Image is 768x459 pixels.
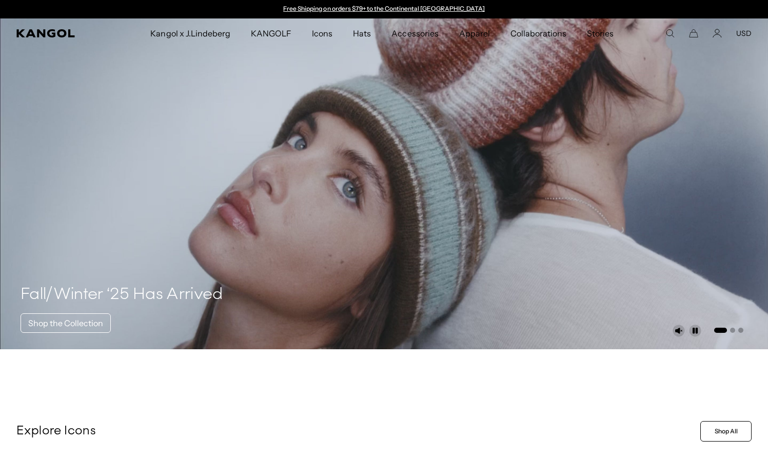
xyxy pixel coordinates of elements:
ul: Select a slide to show [713,326,743,334]
slideshow-component: Announcement bar [279,5,490,13]
a: Hats [343,18,381,48]
a: Shop All [700,421,752,442]
span: KANGOLF [251,18,291,48]
button: Unmute [673,325,685,337]
h4: Fall/Winter ‘25 Has Arrived [21,285,223,305]
span: Kangol x J.Lindeberg [150,18,230,48]
p: Explore Icons [16,424,696,439]
span: Accessories [391,18,438,48]
button: Pause [689,325,701,337]
a: Account [713,29,722,38]
button: Go to slide 3 [738,328,743,333]
button: Cart [689,29,698,38]
div: Announcement [279,5,490,13]
a: Accessories [381,18,448,48]
a: Icons [302,18,343,48]
button: Go to slide 1 [714,328,727,333]
span: Apparel [459,18,490,48]
a: Free Shipping on orders $79+ to the Continental [GEOGRAPHIC_DATA] [283,5,485,12]
a: Shop the Collection [21,313,111,333]
a: Kangol [16,29,99,37]
span: Collaborations [510,18,566,48]
div: 1 of 2 [279,5,490,13]
button: Go to slide 2 [730,328,735,333]
a: Apparel [449,18,500,48]
a: Collaborations [500,18,577,48]
span: Icons [312,18,332,48]
span: Stories [587,18,614,48]
button: USD [736,29,752,38]
summary: Search here [665,29,675,38]
a: Kangol x J.Lindeberg [140,18,241,48]
a: Stories [577,18,624,48]
span: Hats [353,18,371,48]
a: KANGOLF [241,18,302,48]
